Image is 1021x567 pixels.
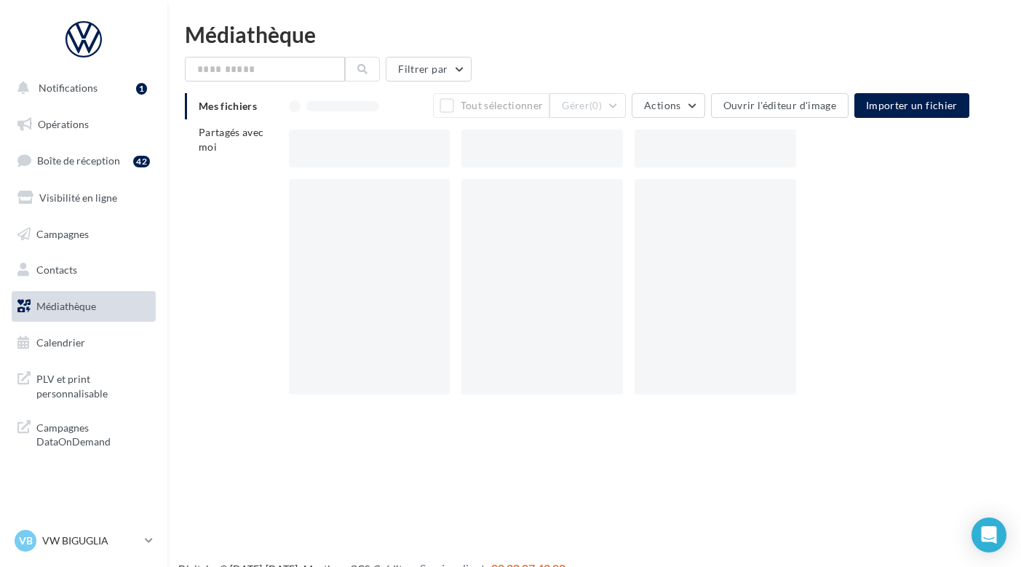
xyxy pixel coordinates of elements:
[9,255,159,285] a: Contacts
[36,336,85,349] span: Calendrier
[9,219,159,250] a: Campagnes
[199,126,264,153] span: Partagés avec moi
[9,412,159,455] a: Campagnes DataOnDemand
[36,300,96,312] span: Médiathèque
[386,57,472,82] button: Filtrer par
[36,227,89,239] span: Campagnes
[972,518,1006,552] div: Open Intercom Messenger
[9,145,159,176] a: Boîte de réception42
[136,83,147,95] div: 1
[36,418,150,449] span: Campagnes DataOnDemand
[36,263,77,276] span: Contacts
[644,99,680,111] span: Actions
[39,82,98,94] span: Notifications
[36,369,150,400] span: PLV et print personnalisable
[9,183,159,213] a: Visibilité en ligne
[39,191,117,204] span: Visibilité en ligne
[632,93,704,118] button: Actions
[199,100,257,112] span: Mes fichiers
[854,93,969,118] button: Importer un fichier
[9,363,159,406] a: PLV et print personnalisable
[549,93,626,118] button: Gérer(0)
[185,23,1004,45] div: Médiathèque
[38,118,89,130] span: Opérations
[711,93,849,118] button: Ouvrir l'éditeur d'image
[9,109,159,140] a: Opérations
[9,73,153,103] button: Notifications 1
[133,156,150,167] div: 42
[9,291,159,322] a: Médiathèque
[866,99,958,111] span: Importer un fichier
[42,534,139,548] p: VW BIGUGLIA
[19,534,33,548] span: VB
[12,527,156,555] a: VB VW BIGUGLIA
[9,328,159,358] a: Calendrier
[37,154,120,167] span: Boîte de réception
[433,93,549,118] button: Tout sélectionner
[589,100,602,111] span: (0)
